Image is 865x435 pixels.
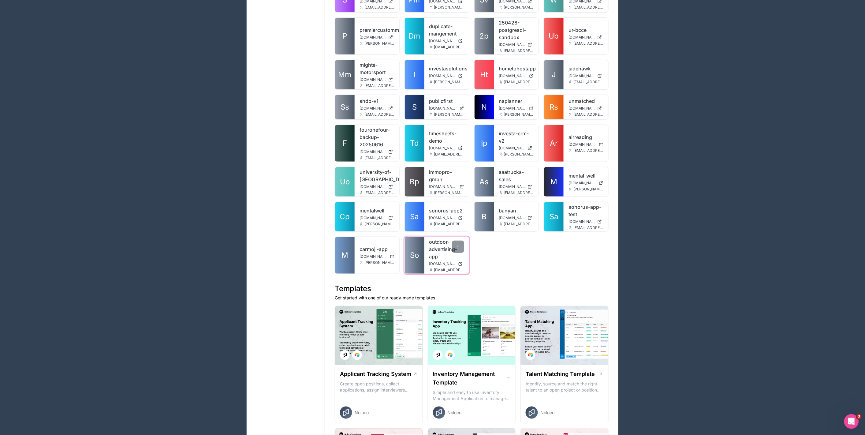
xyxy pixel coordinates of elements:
span: [DOMAIN_NAME] [569,106,595,111]
span: [DOMAIN_NAME] [360,35,386,40]
span: [DOMAIN_NAME] [429,39,456,43]
p: Identify, source and match the right talent to an open project or position with our Talent Matchi... [526,381,603,393]
a: As [475,167,494,197]
a: Ss [335,95,355,119]
a: [DOMAIN_NAME] [569,106,603,111]
a: sonorus-app2 [429,207,464,214]
span: Bp [410,177,419,187]
span: Rs [550,102,558,112]
span: Ip [481,138,487,148]
span: [EMAIL_ADDRESS][DOMAIN_NAME] [364,190,394,195]
p: Simple and easy to use Inventory Management Application to manage your stock, orders and Manufact... [433,389,511,402]
a: S [405,95,424,119]
a: ur-bcce [569,26,603,34]
span: So [410,250,419,260]
span: [DOMAIN_NAME] [429,73,456,78]
a: airreading [569,133,603,141]
span: [DOMAIN_NAME] [499,106,527,111]
span: Cp [340,212,350,222]
a: Sa [405,202,424,231]
a: [DOMAIN_NAME] [360,35,394,40]
a: unmatched [569,97,603,105]
span: [EMAIL_ADDRESS][DOMAIN_NAME] [364,83,394,88]
a: Ar [544,125,564,162]
span: J [552,70,556,80]
a: mental-well [569,172,603,179]
span: Mm [338,70,352,80]
a: [DOMAIN_NAME] [360,149,394,154]
a: M [335,237,355,274]
span: Noloco [355,410,369,416]
a: Sa [544,202,564,231]
span: P [343,31,347,41]
span: [EMAIL_ADDRESS][DOMAIN_NAME] [504,222,534,227]
a: premiercustommillwork [360,26,394,34]
h1: Templates [335,284,609,294]
a: [DOMAIN_NAME] [569,142,603,147]
span: [PERSON_NAME][EMAIL_ADDRESS][DOMAIN_NAME] [434,5,464,10]
a: F [335,125,355,162]
span: [DOMAIN_NAME] [499,216,525,220]
span: [PERSON_NAME][EMAIL_ADDRESS][PERSON_NAME][DOMAIN_NAME] [434,80,464,84]
span: [EMAIL_ADDRESS][DOMAIN_NAME] [573,112,603,117]
span: [DOMAIN_NAME] [569,181,596,186]
a: Ub [544,18,564,54]
a: Ip [475,125,494,162]
a: So [405,237,424,274]
span: Uo [340,177,350,187]
span: [EMAIL_ADDRESS][DOMAIN_NAME] [364,156,394,160]
a: investasolutions [429,65,464,72]
span: [DOMAIN_NAME] [569,219,595,224]
span: M [341,250,348,260]
span: [DOMAIN_NAME] [360,254,387,259]
a: [DOMAIN_NAME] [360,106,394,111]
a: N [475,95,494,119]
a: [DOMAIN_NAME] [499,73,534,78]
span: [DOMAIN_NAME] [360,77,386,82]
a: [DOMAIN_NAME] [429,184,464,189]
span: S [412,102,417,112]
a: J [544,60,564,89]
a: sonorus-app-test [569,203,603,218]
p: Get started with one of our ready-made templates [335,295,609,301]
span: [PERSON_NAME][EMAIL_ADDRESS][DOMAIN_NAME] [434,190,464,195]
span: [EMAIL_ADDRESS][DOMAIN_NAME] [573,41,603,46]
a: outdoor-advertising-app [429,238,464,260]
a: shdb-v1 [360,97,394,105]
a: [DOMAIN_NAME] [429,73,464,78]
span: Sa [550,212,558,222]
a: aaatrucks-sales [499,168,534,183]
a: [DOMAIN_NAME] [429,39,464,43]
a: [DOMAIN_NAME] [499,106,534,111]
span: [EMAIL_ADDRESS][DOMAIN_NAME] [573,80,603,84]
span: Ar [550,138,558,148]
a: 2p [475,18,494,54]
a: [DOMAIN_NAME] [360,184,394,189]
p: Create open positions, collect applications, assign interviewers, centralise candidate feedback a... [340,381,418,393]
span: [EMAIL_ADDRESS][DOMAIN_NAME] [434,152,464,157]
span: [EMAIL_ADDRESS][DOMAIN_NAME] [573,148,603,153]
span: [DOMAIN_NAME] [360,149,386,154]
span: N [482,102,487,112]
span: As [480,177,489,187]
span: 3 [857,414,862,419]
a: [DOMAIN_NAME] [429,146,464,151]
a: [DOMAIN_NAME] [569,35,603,40]
span: [EMAIL_ADDRESS][DOMAIN_NAME] [504,190,534,195]
a: [DOMAIN_NAME] [360,254,394,259]
a: B [475,202,494,231]
a: banyan [499,207,534,214]
a: [DOMAIN_NAME] [499,184,534,189]
img: Airtable Logo [528,353,533,358]
a: nsplanner [499,97,534,105]
span: [DOMAIN_NAME] [360,216,386,220]
span: [PERSON_NAME][EMAIL_ADDRESS][DOMAIN_NAME] [504,112,534,117]
a: Rs [544,95,564,119]
span: [EMAIL_ADDRESS][DOMAIN_NAME] [364,112,394,117]
span: [EMAIL_ADDRESS][DOMAIN_NAME] [573,5,603,10]
span: Ht [480,70,488,80]
span: [PERSON_NAME][EMAIL_ADDRESS][DOMAIN_NAME] [573,187,603,192]
a: jadehawk [569,65,603,72]
a: Bp [405,167,424,197]
span: F [343,138,347,148]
